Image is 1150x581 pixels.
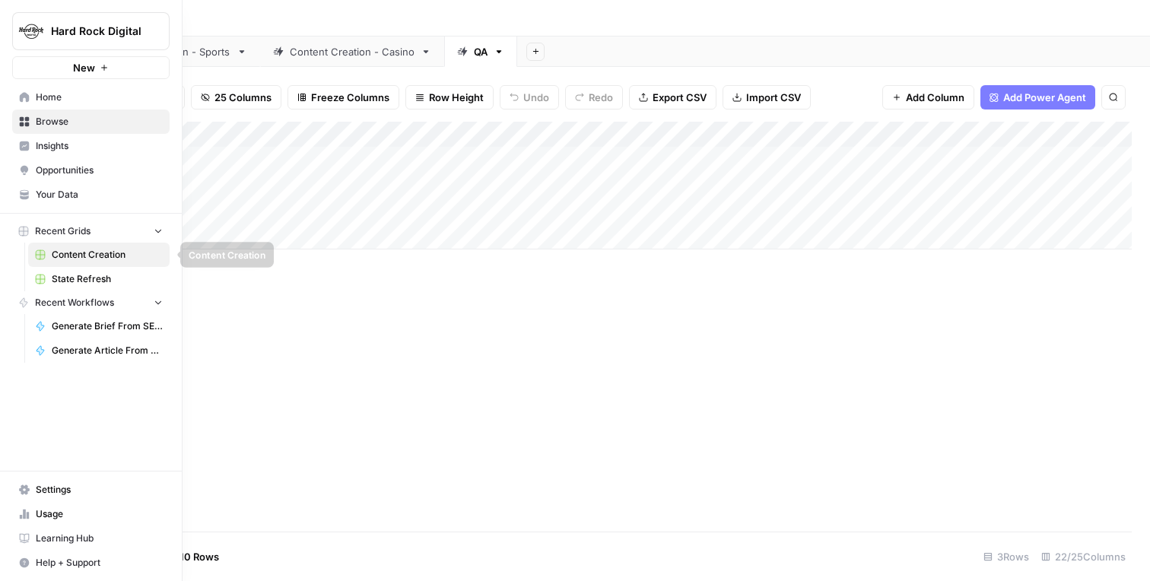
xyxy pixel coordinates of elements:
[977,544,1035,569] div: 3 Rows
[1003,90,1086,105] span: Add Power Agent
[28,314,170,338] a: Generate Brief From SERP
[12,551,170,575] button: Help + Support
[214,90,272,105] span: 25 Columns
[52,272,163,286] span: State Refresh
[500,85,559,110] button: Undo
[36,483,163,497] span: Settings
[12,526,170,551] a: Learning Hub
[444,37,517,67] a: QA
[73,60,95,75] span: New
[17,17,45,45] img: Hard Rock Digital Logo
[1035,544,1132,569] div: 22/25 Columns
[12,502,170,526] a: Usage
[565,85,623,110] button: Redo
[36,164,163,177] span: Opportunities
[36,188,163,202] span: Your Data
[12,134,170,158] a: Insights
[260,37,444,67] a: Content Creation - Casino
[28,267,170,291] a: State Refresh
[653,90,707,105] span: Export CSV
[36,507,163,521] span: Usage
[429,90,484,105] span: Row Height
[36,90,163,104] span: Home
[311,90,389,105] span: Freeze Columns
[35,296,114,310] span: Recent Workflows
[12,85,170,110] a: Home
[52,319,163,333] span: Generate Brief From SERP
[36,556,163,570] span: Help + Support
[12,12,170,50] button: Workspace: Hard Rock Digital
[36,139,163,153] span: Insights
[52,344,163,357] span: Generate Article From Outline
[28,338,170,363] a: Generate Article From Outline
[35,224,91,238] span: Recent Grids
[629,85,716,110] button: Export CSV
[12,56,170,79] button: New
[12,291,170,314] button: Recent Workflows
[158,549,219,564] span: Add 10 Rows
[287,85,399,110] button: Freeze Columns
[191,85,281,110] button: 25 Columns
[51,24,143,39] span: Hard Rock Digital
[474,44,488,59] div: QA
[52,248,163,262] span: Content Creation
[906,90,964,105] span: Add Column
[523,90,549,105] span: Undo
[405,85,494,110] button: Row Height
[12,110,170,134] a: Browse
[12,220,170,243] button: Recent Grids
[290,44,415,59] div: Content Creation - Casino
[746,90,801,105] span: Import CSV
[980,85,1095,110] button: Add Power Agent
[28,243,170,267] a: Content Creation
[589,90,613,105] span: Redo
[723,85,811,110] button: Import CSV
[36,532,163,545] span: Learning Hub
[12,183,170,207] a: Your Data
[36,115,163,129] span: Browse
[12,158,170,183] a: Opportunities
[12,478,170,502] a: Settings
[882,85,974,110] button: Add Column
